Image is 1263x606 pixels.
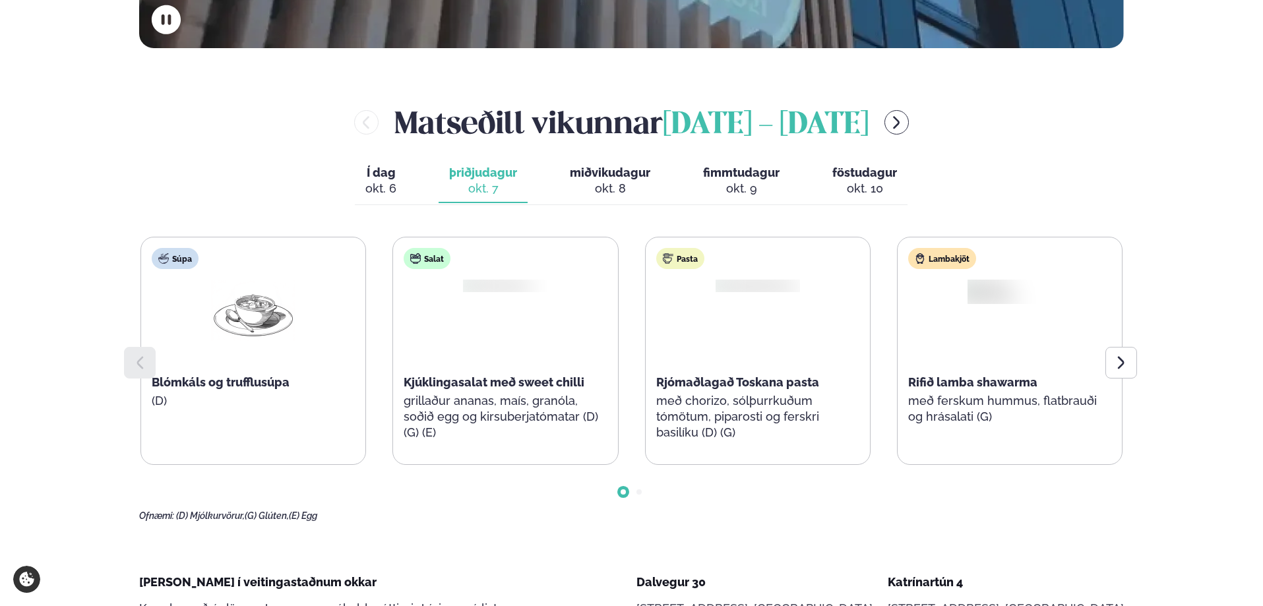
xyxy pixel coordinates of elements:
button: Í dag okt. 6 [355,160,407,203]
span: (E) Egg [289,510,317,521]
div: okt. 9 [703,181,780,197]
img: pasta.svg [663,253,673,264]
span: Ofnæmi: [139,510,174,521]
img: Spagetti.png [708,278,795,293]
button: menu-btn-left [354,110,379,135]
button: föstudagur okt. 10 [822,160,908,203]
span: [PERSON_NAME] í veitingastaðnum okkar [139,575,377,589]
button: menu-btn-right [884,110,909,135]
span: Go to slide 1 [621,489,626,495]
p: (D) [152,393,355,409]
span: Í dag [365,165,396,181]
div: Katrínartún 4 [888,574,1124,590]
div: okt. 7 [449,181,517,197]
h2: Matseðill vikunnar [394,101,869,144]
div: Súpa [152,248,199,269]
button: þriðjudagur okt. 7 [439,160,528,203]
span: (D) Mjólkurvörur, [176,510,245,521]
p: grillaður ananas, maís, granóla, soðið egg og kirsuberjatómatar (D) (G) (E) [404,393,607,440]
span: Rifið lamba shawarma [908,375,1037,389]
button: miðvikudagur okt. 8 [559,160,661,203]
span: Rjómaðlagað Toskana pasta [656,375,819,389]
img: Soup.png [211,280,295,341]
img: Salad.png [457,278,528,293]
p: með chorizo, sólþurrkuðum tómötum, piparosti og ferskri basilíku (D) (G) [656,393,859,440]
span: Go to slide 2 [636,489,642,495]
div: Dalvegur 30 [636,574,873,590]
img: Lamb.svg [915,253,925,264]
div: Pasta [656,248,704,269]
div: okt. 6 [365,181,396,197]
span: Blómkáls og trufflusúpa [152,375,290,389]
img: salad.svg [410,253,421,264]
span: þriðjudagur [449,166,517,179]
span: Kjúklingasalat með sweet chilli [404,375,584,389]
div: okt. 8 [570,181,650,197]
img: soup.svg [158,253,169,264]
a: Cookie settings [13,566,40,593]
div: Lambakjöt [908,248,976,269]
span: föstudagur [832,166,897,179]
img: Lamb-Meat.png [959,277,1061,306]
p: með ferskum hummus, flatbrauði og hrásalati (G) [908,393,1111,425]
button: fimmtudagur okt. 9 [693,160,790,203]
div: okt. 10 [832,181,897,197]
span: fimmtudagur [703,166,780,179]
div: Salat [404,248,450,269]
span: [DATE] - [DATE] [663,111,869,140]
span: miðvikudagur [570,166,650,179]
span: (G) Glúten, [245,510,289,521]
